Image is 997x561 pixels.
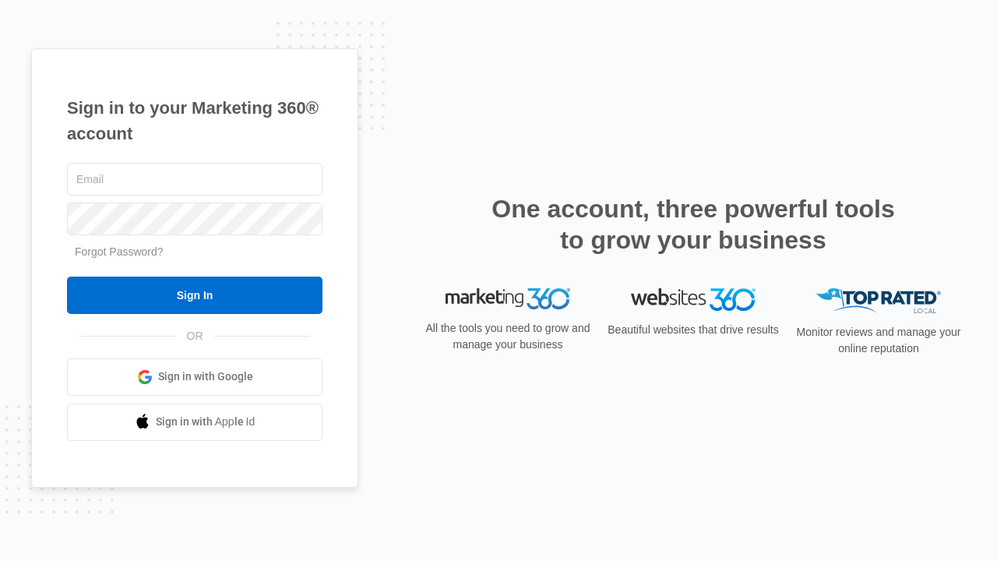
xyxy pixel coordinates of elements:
[67,358,322,396] a: Sign in with Google
[156,414,255,430] span: Sign in with Apple Id
[446,288,570,310] img: Marketing 360
[67,404,322,441] a: Sign in with Apple Id
[158,369,253,385] span: Sign in with Google
[631,288,756,311] img: Websites 360
[67,95,322,146] h1: Sign in to your Marketing 360® account
[816,288,941,314] img: Top Rated Local
[791,324,966,357] p: Monitor reviews and manage your online reputation
[176,328,214,344] span: OR
[75,245,164,258] a: Forgot Password?
[421,320,595,353] p: All the tools you need to grow and manage your business
[67,163,322,196] input: Email
[67,277,322,314] input: Sign In
[487,193,900,256] h2: One account, three powerful tools to grow your business
[606,322,780,338] p: Beautiful websites that drive results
